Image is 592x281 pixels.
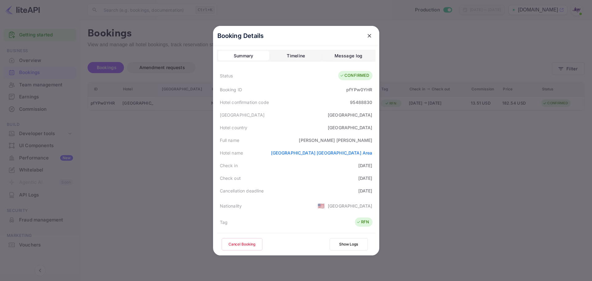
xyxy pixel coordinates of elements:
[340,72,369,79] div: CONFIRMED
[218,51,269,61] button: Summary
[364,30,375,41] button: close
[328,112,372,118] div: [GEOGRAPHIC_DATA]
[318,200,325,211] span: United States
[220,137,239,143] div: Full name
[220,86,242,93] div: Booking ID
[271,150,372,155] a: [GEOGRAPHIC_DATA] [GEOGRAPHIC_DATA] Area
[299,137,372,143] div: [PERSON_NAME] [PERSON_NAME]
[356,219,369,225] div: RFN
[270,51,322,61] button: Timeline
[328,203,372,209] div: [GEOGRAPHIC_DATA]
[220,219,228,225] div: Tag
[220,203,242,209] div: Nationality
[220,162,238,169] div: Check in
[234,52,253,60] div: Summary
[335,52,362,60] div: Message log
[323,51,374,61] button: Message log
[350,99,372,105] div: 95488830
[222,238,262,250] button: Cancel Booking
[220,72,233,79] div: Status
[220,124,248,131] div: Hotel country
[220,112,265,118] div: [GEOGRAPHIC_DATA]
[358,175,372,181] div: [DATE]
[220,150,243,156] div: Hotel name
[358,162,372,169] div: [DATE]
[220,188,264,194] div: Cancellation deadline
[330,238,368,250] button: Show Logs
[328,124,372,131] div: [GEOGRAPHIC_DATA]
[358,188,372,194] div: [DATE]
[220,175,241,181] div: Check out
[287,52,305,60] div: Timeline
[220,99,269,105] div: Hotel confirmation code
[346,86,372,93] div: pfYPw0YHR
[217,31,264,40] p: Booking Details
